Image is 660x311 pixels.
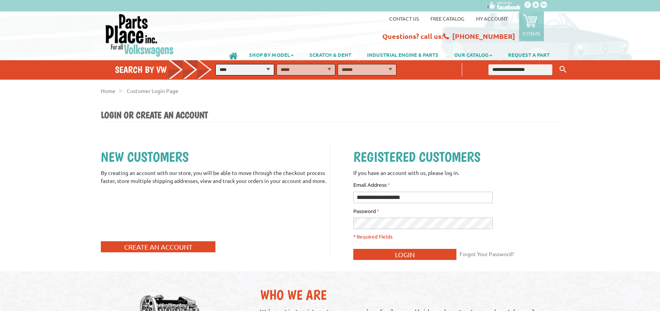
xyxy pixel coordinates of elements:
a: Customer Login Page [127,87,178,94]
h2: Who We Are [260,287,552,303]
a: OUR CATALOG [446,48,500,61]
p: By creating an account with our store, you will be able to move through the checkout process fast... [101,169,330,185]
label: Password [353,208,379,215]
a: Contact us [389,15,419,22]
a: SCRATCH & DENT [302,48,359,61]
h1: Login or Create an Account [101,109,559,122]
h4: Search by VW [115,64,220,75]
p: 0 items [523,30,540,37]
h2: New Customers [101,149,330,165]
button: Login [353,249,456,260]
a: My Account [476,15,508,22]
a: Free Catalog [430,15,464,22]
span: Login [395,250,415,258]
a: INDUSTRIAL ENGINE & PARTS [359,48,446,61]
a: Forgot Your Password? [458,248,516,260]
p: * Required Fields [353,233,559,240]
a: Home [101,87,115,94]
img: Parts Place Inc! [105,13,175,57]
a: SHOP BY MODEL [241,48,301,61]
span: Create an Account [124,243,192,251]
p: If you have an account with us, please log in. [353,169,559,177]
button: Create an Account [101,241,215,252]
label: Email Address [353,181,390,189]
a: REQUEST A PART [500,48,557,61]
button: Keyword Search [557,63,569,76]
a: 0 items [519,11,544,41]
h2: Registered Customers [353,149,559,165]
